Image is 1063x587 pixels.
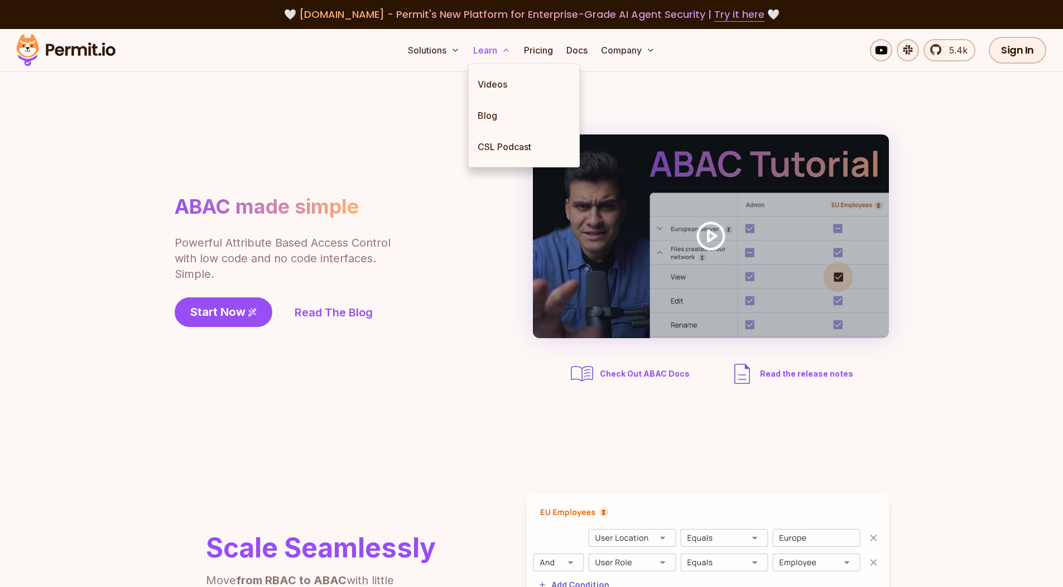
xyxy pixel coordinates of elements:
a: Blog [469,100,579,131]
span: Check Out ABAC Docs [600,368,690,379]
span: 5.4k [942,44,968,57]
span: Start Now [190,304,246,320]
button: Company [597,39,660,61]
a: CSL Podcast [469,131,579,162]
p: Powerful Attribute Based Access Control with low code and no code interfaces. Simple. [175,235,392,282]
img: Permit logo [11,31,121,69]
a: Sign In [989,37,1046,64]
img: description [729,360,756,387]
div: 🤍 🤍 [27,7,1036,22]
button: Learn [469,39,515,61]
span: [DOMAIN_NAME] - Permit's New Platform for Enterprise-Grade AI Agent Security | [299,7,764,21]
a: Pricing [520,39,557,61]
a: Docs [562,39,592,61]
b: from RBAC to ABAC [236,574,347,587]
a: Try it here [714,7,764,22]
a: Read the release notes [729,360,853,387]
a: Read The Blog [295,305,373,320]
span: Read the release notes [760,368,853,379]
a: Check Out ABAC Docs [569,360,693,387]
a: 5.4k [923,39,975,61]
img: abac docs [569,360,595,387]
h2: Scale Seamlessly [206,535,436,561]
a: Start Now [175,297,272,327]
h1: ABAC made simple [175,194,359,219]
a: Videos [469,69,579,100]
button: Solutions [403,39,464,61]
